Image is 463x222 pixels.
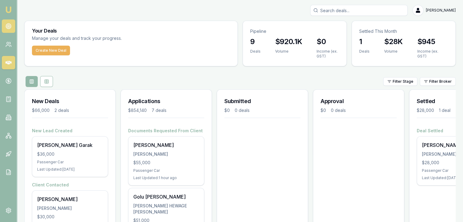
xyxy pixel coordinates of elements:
div: $0 [321,107,326,113]
h3: 1 [359,37,370,47]
div: Golu [PERSON_NAME] [133,193,199,200]
h3: Your Deals [32,28,230,33]
h4: Documents Requested From Client [128,128,204,134]
h3: $920.1K [275,37,302,47]
p: Settled This Month [359,28,448,34]
div: 2 deals [54,107,69,113]
p: Pipeline [250,28,339,34]
h3: Submitted [224,97,300,106]
div: $30,000 [37,214,103,220]
div: $36,000 [37,151,103,157]
input: Search deals [310,5,408,16]
div: [PERSON_NAME] [133,141,199,149]
div: [PERSON_NAME] Garak [37,141,103,149]
h3: New Deals [32,97,108,106]
h3: $945 [417,37,448,47]
h3: $28K [384,37,403,47]
div: [PERSON_NAME] [37,196,103,203]
span: [PERSON_NAME] [426,8,456,13]
div: [PERSON_NAME] [133,151,199,157]
div: Income (ex. GST) [317,49,339,59]
button: Filter Stage [383,77,417,86]
h3: 9 [250,37,261,47]
div: Volume [275,49,302,54]
p: Manage your deals and track your progress. [32,35,188,42]
div: 7 deals [152,107,167,113]
div: Last Updated: 1 hour ago [133,175,199,180]
div: Volume [384,49,403,54]
h3: $0 [317,37,339,47]
button: Create New Deal [32,46,70,55]
h3: Applications [128,97,204,106]
button: Filter Broker [420,77,456,86]
img: emu-icon-u.png [5,6,12,13]
div: $66,000 [32,107,50,113]
div: Deals [359,49,370,54]
div: Passenger Car [133,168,199,173]
span: Filter Stage [393,79,413,84]
div: [PERSON_NAME] HEWAGE [PERSON_NAME] [133,203,199,215]
div: 1 deal [439,107,451,113]
h3: Approval [321,97,397,106]
div: Income (ex. GST) [417,49,448,59]
div: 0 deals [235,107,250,113]
div: 0 deals [331,107,346,113]
span: Filter Broker [429,79,452,84]
div: [PERSON_NAME] [37,205,103,211]
div: Passenger Car [37,160,103,165]
div: Last Updated: [DATE] [37,167,103,172]
div: $55,000 [133,160,199,166]
h4: New Lead Created [32,128,108,134]
h4: Client Contacted [32,182,108,188]
div: $0 [224,107,230,113]
div: Deals [250,49,261,54]
div: $28,000 [417,107,434,113]
div: $854,140 [128,107,147,113]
